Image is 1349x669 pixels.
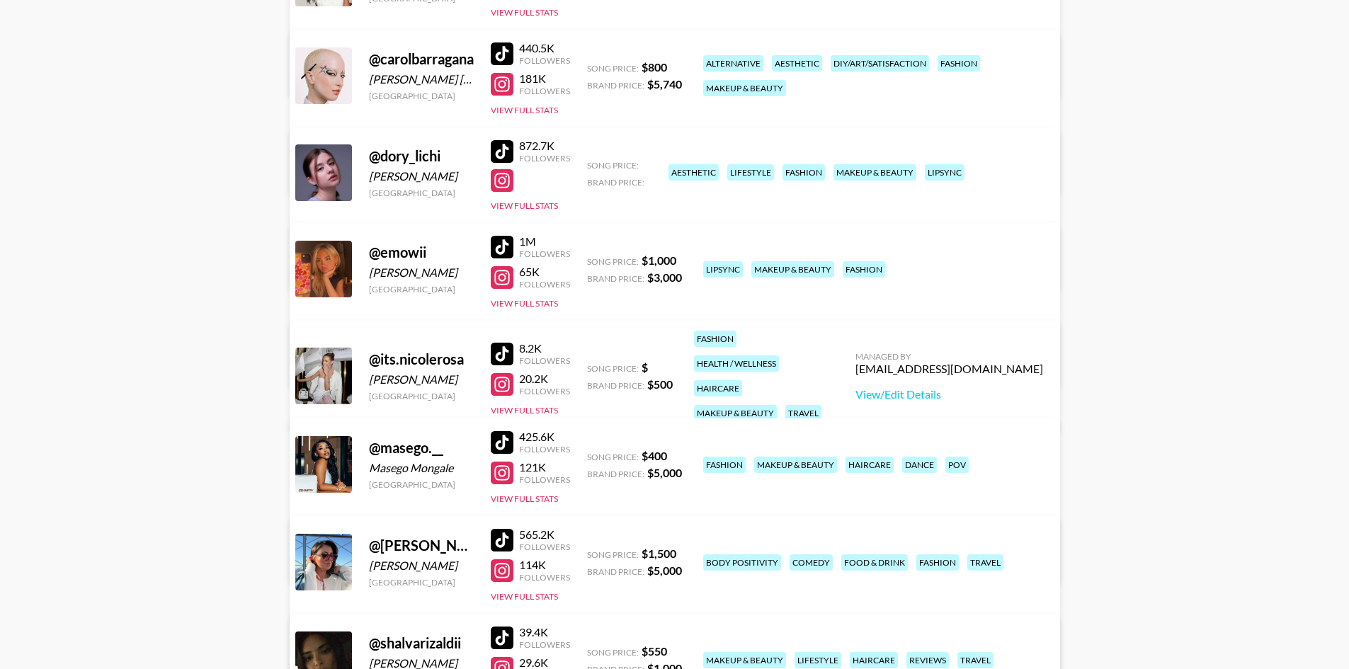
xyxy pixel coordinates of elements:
div: 8.2K [519,341,570,355]
div: fashion [843,261,885,278]
button: View Full Stats [491,591,558,602]
div: Followers [519,474,570,485]
div: makeup & beauty [751,261,834,278]
div: reviews [906,652,949,668]
span: Song Price: [587,256,639,267]
div: lifestyle [727,164,774,181]
div: @ [PERSON_NAME].mackenzlee [369,537,474,554]
span: Brand Price: [587,177,644,188]
div: 565.2K [519,527,570,542]
div: @ shalvarizaldii [369,634,474,652]
div: makeup & beauty [703,652,786,668]
div: lifestyle [795,652,841,668]
div: Followers [519,542,570,552]
strong: $ 800 [642,60,667,74]
div: makeup & beauty [703,80,786,96]
div: 20.2K [519,372,570,386]
div: makeup & beauty [754,457,837,473]
div: [GEOGRAPHIC_DATA] [369,391,474,401]
div: @ dory_lichi [369,147,474,165]
div: fashion [916,554,959,571]
div: lipsync [703,261,743,278]
div: [PERSON_NAME] [PERSON_NAME] [369,72,474,86]
button: View Full Stats [491,493,558,504]
div: @ carolbarragana [369,50,474,68]
span: Brand Price: [587,273,644,284]
span: Song Price: [587,363,639,374]
div: @ emowii [369,244,474,261]
span: Song Price: [587,647,639,658]
strong: $ [642,360,648,374]
div: 440.5K [519,41,570,55]
div: makeup & beauty [833,164,916,181]
span: Song Price: [587,63,639,74]
span: Song Price: [587,160,639,171]
div: Followers [519,386,570,396]
button: View Full Stats [491,405,558,416]
div: [EMAIL_ADDRESS][DOMAIN_NAME] [855,362,1043,376]
div: Followers [519,55,570,66]
div: Followers [519,639,570,650]
div: [GEOGRAPHIC_DATA] [369,188,474,198]
button: View Full Stats [491,200,558,211]
div: pov [945,457,969,473]
span: Brand Price: [587,380,644,391]
div: travel [967,554,1003,571]
div: fashion [703,457,746,473]
div: [GEOGRAPHIC_DATA] [369,479,474,490]
strong: $ 5,740 [647,77,682,91]
div: @ masego.__ [369,439,474,457]
strong: $ 500 [647,377,673,391]
div: 425.6K [519,430,570,444]
div: travel [957,652,994,668]
strong: $ 5,000 [647,466,682,479]
div: haircare [846,457,894,473]
div: diy/art/satisfaction [831,55,929,72]
strong: $ 550 [642,644,667,658]
div: fashion [938,55,980,72]
div: travel [785,405,821,421]
span: Brand Price: [587,469,644,479]
div: [GEOGRAPHIC_DATA] [369,91,474,101]
strong: $ 3,000 [647,270,682,284]
div: Managed By [855,351,1043,362]
strong: $ 400 [642,449,667,462]
div: [PERSON_NAME] [369,265,474,280]
div: 1M [519,234,570,248]
div: body positivity [703,554,781,571]
button: View Full Stats [491,298,558,309]
strong: $ 1,500 [642,547,676,560]
strong: $ 5,000 [647,564,682,577]
div: [PERSON_NAME] [369,169,474,183]
div: Followers [519,153,570,164]
div: [GEOGRAPHIC_DATA] [369,284,474,295]
div: 39.4K [519,625,570,639]
div: Followers [519,444,570,454]
div: dance [902,457,937,473]
div: lipsync [925,164,964,181]
div: [PERSON_NAME] [369,372,474,387]
div: Followers [519,248,570,259]
div: 872.7K [519,139,570,153]
div: Masego Mongale [369,461,474,475]
div: Followers [519,86,570,96]
div: aesthetic [772,55,822,72]
div: Followers [519,572,570,583]
span: Song Price: [587,549,639,560]
div: fashion [782,164,825,181]
button: View Full Stats [491,105,558,115]
div: fashion [694,331,736,347]
div: 121K [519,460,570,474]
div: @ its.nicolerosa [369,350,474,368]
div: aesthetic [668,164,719,181]
span: Brand Price: [587,566,644,577]
div: [PERSON_NAME] [369,559,474,573]
div: 114K [519,558,570,572]
a: View/Edit Details [855,387,1043,401]
div: [GEOGRAPHIC_DATA] [369,577,474,588]
span: Song Price: [587,452,639,462]
div: health / wellness [694,355,779,372]
div: Followers [519,279,570,290]
div: 65K [519,265,570,279]
strong: $ 1,000 [642,253,676,267]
